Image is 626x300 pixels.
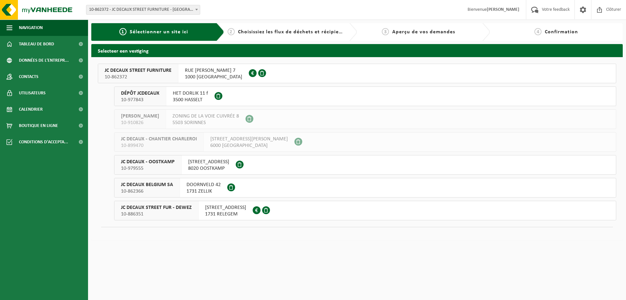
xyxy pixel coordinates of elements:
span: Navigation [19,20,43,36]
span: Données de l'entrepr... [19,52,69,69]
span: Confirmation [545,29,578,35]
span: 1731 RELEGEM [205,211,246,217]
span: 10-862372 [105,74,171,80]
span: JC DECAUX - CHANTIER CHARLEROI [121,136,197,142]
span: [PERSON_NAME] [121,113,159,119]
button: JC DECAUX - OOSTKAMP 10-979555 [STREET_ADDRESS]8020 OOSTKAMP [114,155,616,175]
span: 4 [534,28,542,35]
span: 6000 [GEOGRAPHIC_DATA] [210,142,288,149]
span: JC DECAUX STREET FURNITURE [105,67,171,74]
span: JC DECAUX BELGIUM SA [121,182,173,188]
span: 10-886351 [121,211,192,217]
span: JC DECAUX - OOSTKAMP [121,159,175,165]
h2: Selecteer een vestiging [91,44,623,57]
span: 3500 HASSELT [173,97,208,103]
span: 10-979555 [121,165,175,172]
span: Utilisateurs [19,85,46,101]
span: Choisissiez les flux de déchets et récipients [238,29,347,35]
button: JC DECAUX STREET FUR - DEWEZ 10-886351 [STREET_ADDRESS]1731 RELEGEM [114,201,616,220]
span: 1 [119,28,127,35]
span: HET DORLIK 11 f [173,90,208,97]
span: Sélectionner un site ici [130,29,188,35]
button: JC DECAUX BELGIUM SA 10-862366 DOORNVELD 421731 ZELLIK [114,178,616,197]
span: [STREET_ADDRESS] [205,204,246,211]
span: Conditions d'accepta... [19,134,68,150]
span: 2 [228,28,235,35]
span: 10-899470 [121,142,197,149]
span: Aperçu de vos demandes [392,29,455,35]
span: 10-862372 - JC DECAUX STREET FURNITURE - BRUXELLES [86,5,200,15]
span: 3 [382,28,389,35]
span: [STREET_ADDRESS][PERSON_NAME] [210,136,288,142]
span: DOORNVELD 42 [186,182,221,188]
span: JC DECAUX STREET FUR - DEWEZ [121,204,192,211]
span: 1000 [GEOGRAPHIC_DATA] [185,74,242,80]
span: Calendrier [19,101,43,118]
span: 10-862366 [121,188,173,195]
span: Boutique en ligne [19,118,58,134]
strong: [PERSON_NAME] [487,7,519,12]
span: [STREET_ADDRESS] [188,159,229,165]
span: 1731 ZELLIK [186,188,221,195]
span: ZONING DE LA VOIE CUIVRÉE 8 [172,113,239,119]
span: 10-862372 - JC DECAUX STREET FURNITURE - BRUXELLES [86,5,200,14]
span: 5503 SORINNES [172,119,239,126]
button: JC DECAUX STREET FURNITURE 10-862372 RUE [PERSON_NAME] 71000 [GEOGRAPHIC_DATA] [98,64,616,83]
span: 10-910826 [121,119,159,126]
span: DÉPÔT JCDECAUX [121,90,159,97]
span: 8020 OOSTKAMP [188,165,229,172]
span: RUE [PERSON_NAME] 7 [185,67,242,74]
span: Tableau de bord [19,36,54,52]
span: 10-977843 [121,97,159,103]
span: Contacts [19,69,38,85]
button: DÉPÔT JCDECAUX 10-977843 HET DORLIK 11 f3500 HASSELT [114,87,616,106]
